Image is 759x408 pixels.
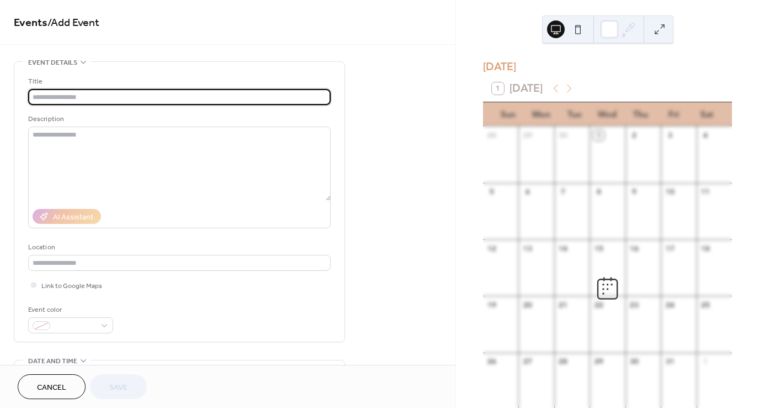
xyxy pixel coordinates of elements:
div: [DATE] [483,59,732,75]
span: Event details [28,57,77,69]
span: Date and time [28,355,77,367]
span: / Add Event [47,12,99,34]
div: Fri [657,102,690,126]
div: Mon [525,102,558,126]
div: 16 [629,243,639,253]
div: Description [28,113,328,125]
div: 17 [665,243,675,253]
div: 28 [558,357,568,367]
div: 2 [629,130,639,140]
div: 21 [558,300,568,310]
div: 30 [558,130,568,140]
div: Thu [624,102,657,126]
div: 10 [665,187,675,197]
a: Events [14,12,47,34]
div: Location [28,242,328,253]
div: 22 [593,300,603,310]
div: 28 [487,130,497,140]
div: 3 [665,130,675,140]
div: 8 [593,187,603,197]
div: Event color [28,304,111,316]
div: 4 [700,130,710,140]
span: Cancel [37,382,66,394]
div: 15 [593,243,603,253]
div: 9 [629,187,639,197]
button: Cancel [18,374,86,399]
div: 7 [558,187,568,197]
div: 24 [665,300,675,310]
div: 31 [665,357,675,367]
div: 1 [700,357,710,367]
div: 23 [629,300,639,310]
div: 27 [523,357,533,367]
div: 1 [593,130,603,140]
div: 13 [523,243,533,253]
div: 29 [593,357,603,367]
div: Title [28,76,328,87]
div: Sun [492,102,525,126]
div: Sat [690,102,723,126]
div: 11 [700,187,710,197]
div: Tue [558,102,591,126]
div: 30 [629,357,639,367]
div: Wed [591,102,624,126]
span: Link to Google Maps [41,280,102,292]
div: 5 [487,187,497,197]
div: 26 [487,357,497,367]
div: 19 [487,300,497,310]
div: 20 [523,300,533,310]
div: 14 [558,243,568,253]
div: 29 [523,130,533,140]
div: 18 [700,243,710,253]
div: 6 [523,187,533,197]
div: 12 [487,243,497,253]
div: 25 [700,300,710,310]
